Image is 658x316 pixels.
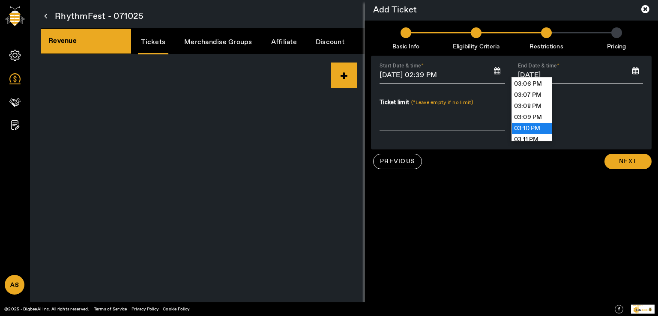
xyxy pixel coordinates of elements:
span: PREVIOUS [380,156,415,167]
li: 03:09 PM [512,112,552,123]
li: Eligibility criteria [441,27,511,51]
span: RhythmFest - 071025 [55,11,144,22]
li: Restrictions [511,27,582,51]
mat-label: End Date & time [518,63,556,69]
span: Add Ticket [373,4,417,16]
li: 03:08 PM [512,101,552,112]
a: Merchandise Groups [181,31,255,53]
li: 03:07 PM [512,89,552,101]
a: Affiliate [268,31,300,53]
span: (*Leave empty if no limit) [409,99,473,106]
tspan: owe [634,304,637,307]
a: ©2025 - BigbeeAI Inc. All rights reserved. [4,306,90,312]
a: Privacy Policy [132,306,159,312]
a: Terms of Service [94,306,127,312]
li: Basic info [371,27,441,51]
a: Cookie Policy [163,306,189,312]
tspan: r [637,304,638,307]
span: Ticket limit [380,99,409,106]
tspan: P [633,304,634,307]
mat-label: Start Date & time [380,63,421,69]
div: Revenue [41,28,132,54]
a: Discount [313,31,347,53]
li: 03:10 PM [512,123,552,134]
button: PREVIOUS [373,154,422,169]
a: Tickets [138,31,168,54]
li: 03:11 PM [512,134,552,145]
span: Next [619,157,637,166]
button: Next [604,154,652,169]
li: 03:06 PM [512,78,552,89]
li: Pricing [581,27,652,51]
tspan: ed By [638,304,643,307]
